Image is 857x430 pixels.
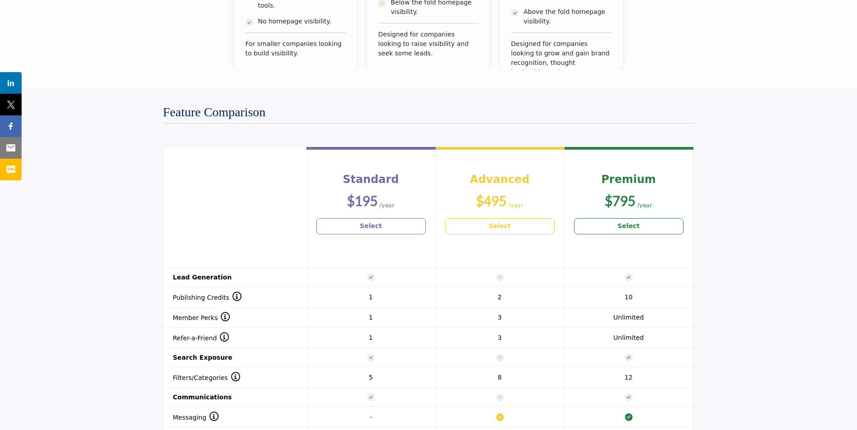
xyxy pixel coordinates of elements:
[498,293,502,301] span: 2
[258,17,346,26] p: No homepage visibility.
[173,414,219,421] span: Messaging
[498,314,502,321] span: 3
[246,32,346,58] div: For smaller companies looking to build visibility.
[613,334,643,341] span: Unlimited
[369,293,373,301] span: 1
[173,274,232,281] strong: Lead Generation
[173,294,242,301] span: Publishing Credits
[378,23,479,58] div: Designed for companies looking to raise visibility and seek some leads.
[524,7,611,26] p: Above the fold homepage visibility.
[173,374,240,381] span: Filters/Categories
[163,105,266,120] h2: Feature Comparison
[498,334,502,341] span: 3
[498,374,502,381] span: 8
[511,32,611,87] div: Designed for companies looking to grow and gain brand recognition, thought leadership, and source...
[173,314,230,321] span: Member Perks
[625,374,633,381] span: 12
[173,393,232,401] strong: Communications
[369,314,373,321] span: 1
[173,334,229,342] span: Refer-a-Friend
[613,314,643,321] span: Unlimited
[173,354,232,361] strong: Search Exposure
[306,407,435,427] td: -
[369,374,373,381] span: 5
[625,293,633,301] span: 10
[369,334,373,341] span: 1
